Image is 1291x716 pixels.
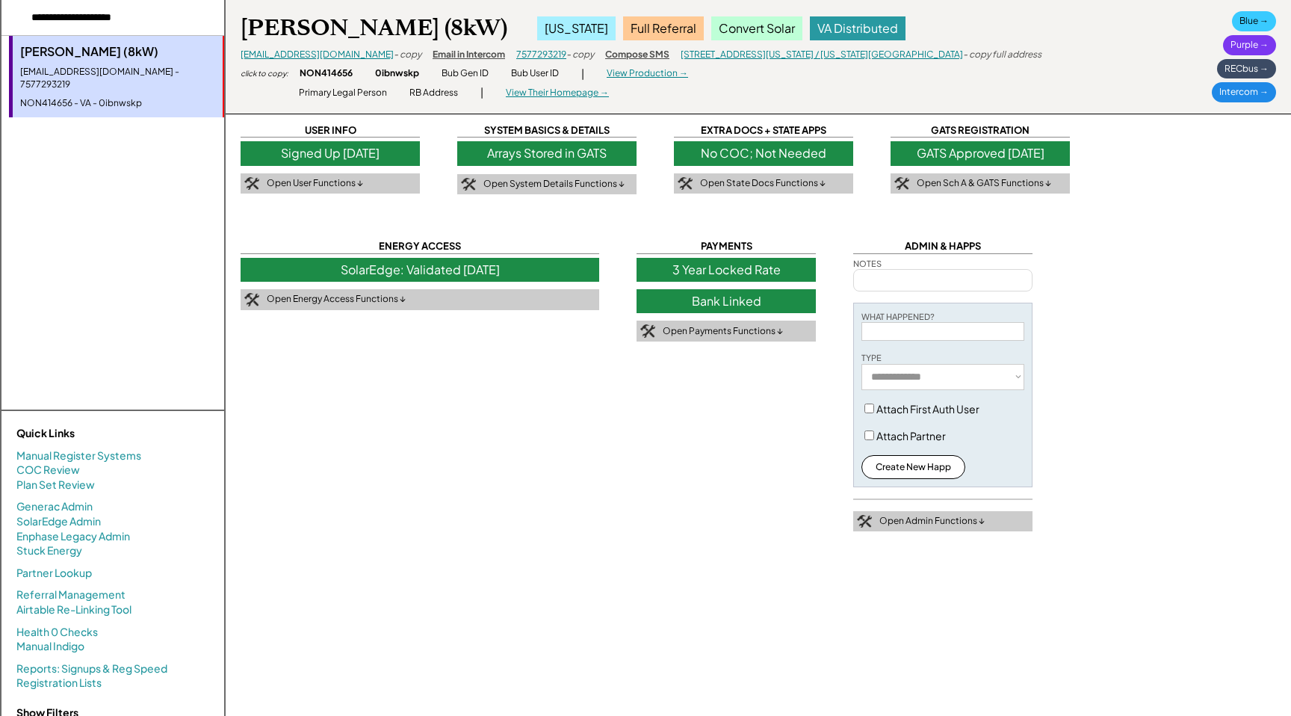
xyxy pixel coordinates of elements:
a: Partner Lookup [16,566,92,581]
div: 0ibnwskp [375,67,419,80]
div: [PERSON_NAME] (8kW) [241,13,507,43]
a: Stuck Energy [16,543,82,558]
div: SolarEdge: Validated [DATE] [241,258,599,282]
a: [EMAIL_ADDRESS][DOMAIN_NAME] [241,49,394,60]
div: Open Payments Functions ↓ [663,325,783,338]
div: Email in Intercom [433,49,505,61]
a: [STREET_ADDRESS][US_STATE] / [US_STATE][GEOGRAPHIC_DATA] [681,49,963,60]
a: Manual Indigo [16,639,84,654]
div: Compose SMS [605,49,669,61]
div: VA Distributed [810,16,905,40]
div: - copy [566,49,594,61]
div: click to copy: [241,68,288,78]
div: SYSTEM BASICS & DETAILS [457,123,637,138]
div: WHAT HAPPENED? [861,311,935,322]
div: Bub User ID [511,67,559,80]
div: Purple → [1223,35,1276,55]
div: Open Admin Functions ↓ [879,515,985,528]
a: Reports: Signups & Reg Speed [16,661,167,676]
a: Generac Admin [16,499,93,514]
div: View Their Homepage → [506,87,609,99]
img: tool-icon.png [244,177,259,191]
a: COC Review [16,463,80,478]
div: [PERSON_NAME] (8kW) [20,43,215,60]
label: Attach First Auth User [876,402,979,416]
div: Signed Up [DATE] [241,141,420,165]
div: ADMIN & HAPPS [853,239,1033,253]
img: tool-icon.png [857,515,872,528]
img: tool-icon.png [461,178,476,191]
div: NON414656 - VA - 0ibnwskp [20,97,215,110]
a: 7577293219 [516,49,566,60]
label: Attach Partner [876,429,946,442]
div: PAYMENTS [637,239,816,253]
div: TYPE [861,352,882,363]
div: [EMAIL_ADDRESS][DOMAIN_NAME] - 7577293219 [20,66,215,91]
div: Full Referral [623,16,704,40]
div: NON414656 [300,67,353,80]
div: - copy full address [963,49,1041,61]
div: Quick Links [16,426,166,441]
a: Registration Lists [16,676,102,691]
div: NOTES [853,258,882,269]
div: Bank Linked [637,289,816,313]
div: EXTRA DOCS + STATE APPS [674,123,853,138]
button: Create New Happ [861,455,965,479]
div: Primary Legal Person [299,87,387,99]
div: Open System Details Functions ↓ [483,178,625,191]
a: Plan Set Review [16,478,95,493]
div: - copy [394,49,421,61]
div: RECbus → [1217,59,1276,79]
div: ENERGY ACCESS [241,239,599,253]
div: Open Energy Access Functions ↓ [267,293,406,306]
div: Open User Functions ↓ [267,177,363,190]
div: Arrays Stored in GATS [457,141,637,165]
div: View Production → [607,67,688,80]
img: tool-icon.png [244,293,259,306]
div: [US_STATE] [537,16,616,40]
div: 3 Year Locked Rate [637,258,816,282]
div: | [581,67,584,81]
div: Open State Docs Functions ↓ [700,177,826,190]
div: Bub Gen ID [442,67,489,80]
div: Blue → [1232,11,1276,31]
div: Open Sch A & GATS Functions ↓ [917,177,1051,190]
a: Manual Register Systems [16,448,141,463]
div: GATS Approved [DATE] [891,141,1070,165]
a: Health 0 Checks [16,625,98,640]
div: GATS REGISTRATION [891,123,1070,138]
div: No COC; Not Needed [674,141,853,165]
div: | [480,85,483,100]
div: Intercom → [1212,82,1276,102]
img: tool-icon.png [894,177,909,191]
a: Referral Management [16,587,126,602]
img: tool-icon.png [678,177,693,191]
a: Enphase Legacy Admin [16,529,130,544]
img: tool-icon.png [640,324,655,338]
div: USER INFO [241,123,420,138]
a: SolarEdge Admin [16,514,101,529]
div: RB Address [409,87,458,99]
a: Airtable Re-Linking Tool [16,602,131,617]
div: Convert Solar [711,16,802,40]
